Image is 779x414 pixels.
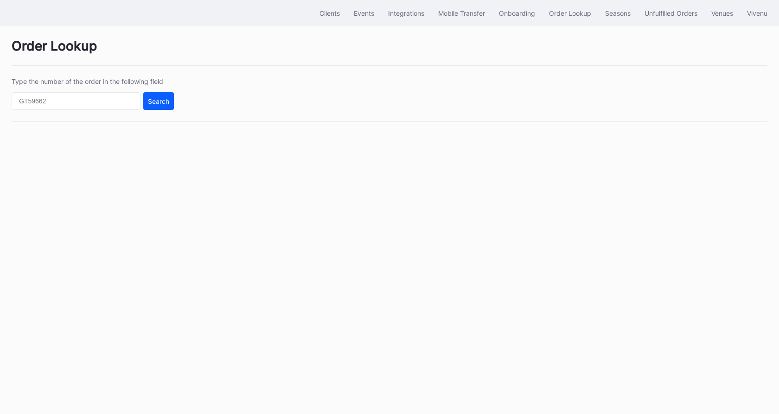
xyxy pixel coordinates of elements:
button: Onboarding [492,5,542,22]
button: Order Lookup [542,5,598,22]
div: Unfulfilled Orders [645,9,697,17]
div: Integrations [388,9,424,17]
button: Seasons [598,5,638,22]
div: Onboarding [499,9,535,17]
input: GT59662 [12,92,141,110]
div: Vivenu [747,9,767,17]
button: Integrations [381,5,431,22]
button: Vivenu [740,5,774,22]
button: Search [143,92,174,110]
button: Events [347,5,381,22]
button: Mobile Transfer [431,5,492,22]
div: Order Lookup [549,9,591,17]
div: Seasons [605,9,631,17]
div: Mobile Transfer [438,9,485,17]
div: Venues [711,9,733,17]
div: Order Lookup [12,38,767,66]
button: Clients [313,5,347,22]
div: Events [354,9,374,17]
div: Type the number of the order in the following field [12,77,174,85]
div: Search [148,97,169,105]
button: Venues [704,5,740,22]
div: Clients [319,9,340,17]
button: Unfulfilled Orders [638,5,704,22]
